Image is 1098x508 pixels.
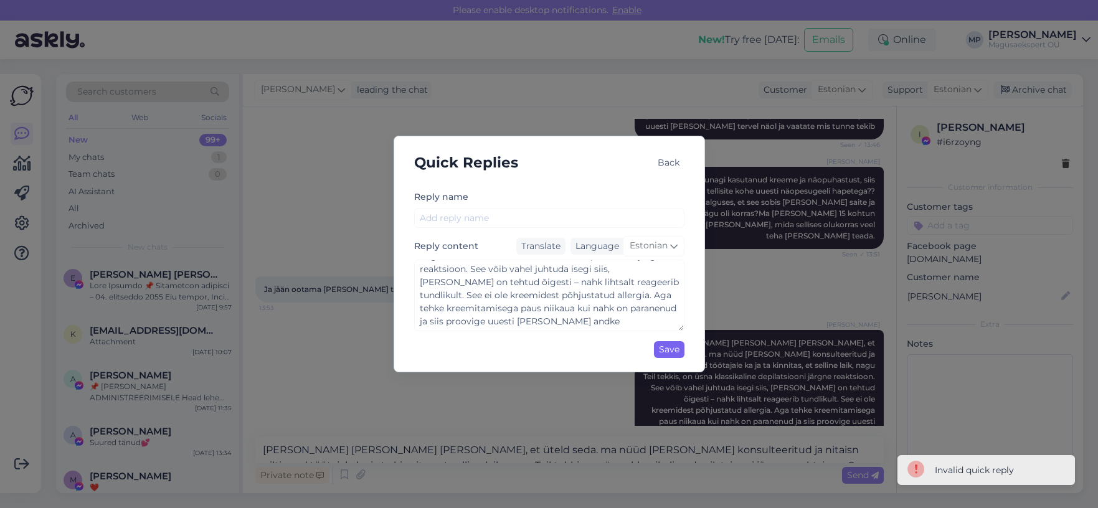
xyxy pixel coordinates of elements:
[414,240,478,253] label: Reply content
[414,260,684,331] textarea: [PERSON_NAME] [PERSON_NAME] [PERSON_NAME], et ütled seda. ma nüüd [PERSON_NAME] konsulteeritud ja...
[414,151,518,174] h5: Quick Replies
[630,239,668,253] span: Estonian
[516,238,566,255] div: Translate
[570,240,619,253] div: Language
[653,154,684,171] div: Back
[414,209,684,228] input: Add reply name
[654,341,684,358] div: Save
[414,190,468,204] label: Reply name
